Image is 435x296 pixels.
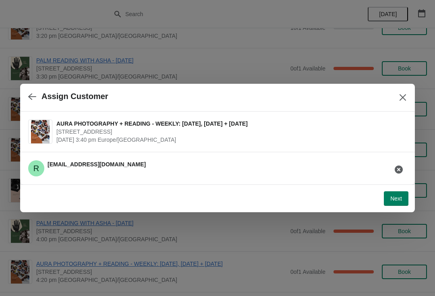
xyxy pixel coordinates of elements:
[390,195,402,202] span: Next
[384,191,408,206] button: Next
[56,120,403,128] span: AURA PHOTOGRAPHY + READING - WEEKLY: [DATE], [DATE] + [DATE]
[41,92,108,101] h2: Assign Customer
[56,128,403,136] span: [STREET_ADDRESS]
[28,160,44,176] span: Rosalshand@gmail.com
[396,90,410,105] button: Close
[48,161,146,168] span: [EMAIL_ADDRESS][DOMAIN_NAME]
[31,120,50,143] img: AURA PHOTOGRAPHY + READING - WEEKLY: FRIDAY, SATURDAY + SUNDAY | 74 Broadway Market, London, UK |...
[33,164,39,173] text: R
[56,136,403,144] span: [DATE] 3:40 pm Europe/[GEOGRAPHIC_DATA]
